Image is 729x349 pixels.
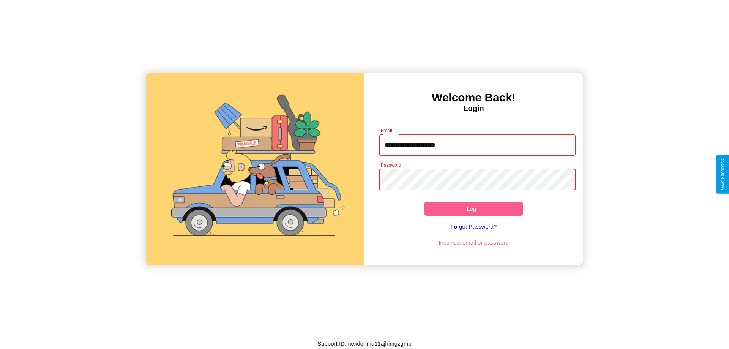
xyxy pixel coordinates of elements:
[424,202,523,216] button: Login
[364,91,583,104] h3: Welcome Back!
[376,216,572,237] a: Forgot Password?
[146,73,364,265] img: gif
[376,237,572,248] p: Incorrect email or password
[720,159,725,190] div: Give Feedback
[381,127,393,134] label: Email
[317,338,412,349] p: Support ID: mexdqnmq11ajhimgzgmb
[381,162,401,168] label: Password
[364,104,583,113] h4: Login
